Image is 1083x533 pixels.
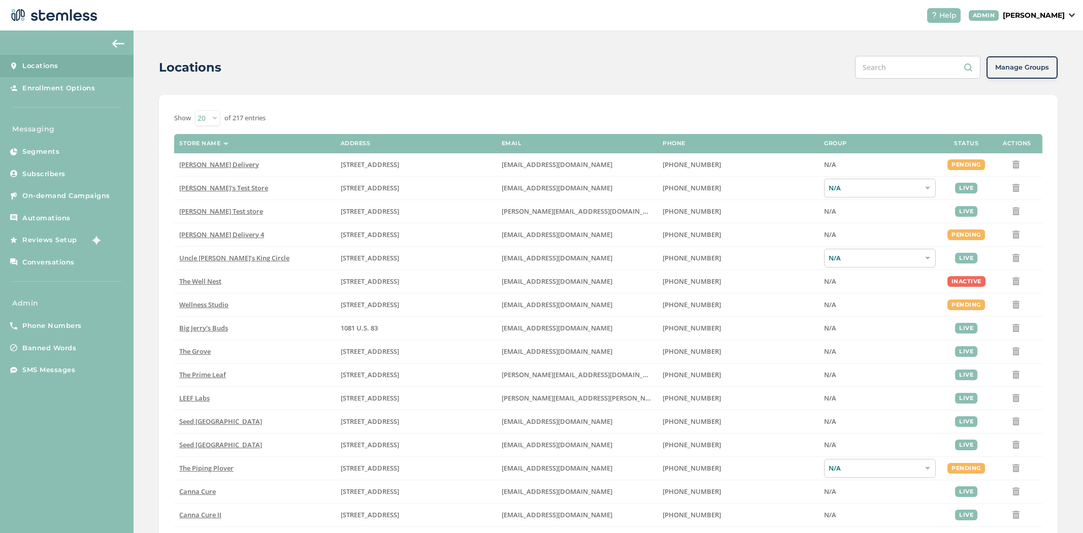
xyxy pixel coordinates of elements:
[855,56,980,79] input: Search
[22,321,82,331] span: Phone Numbers
[22,235,77,245] span: Reviews Setup
[159,58,221,77] h2: Locations
[22,147,59,157] span: Segments
[931,12,937,18] img: icon-help-white-03924b79.svg
[8,5,97,25] img: logo-dark-0685b13c.svg
[969,10,999,21] div: ADMIN
[85,230,105,250] img: glitter-stars-b7820f95.gif
[1032,484,1083,533] iframe: Chat Widget
[22,257,75,268] span: Conversations
[112,40,124,48] img: icon-arrow-back-accent-c549486e.svg
[22,191,110,201] span: On-demand Campaigns
[995,62,1049,73] span: Manage Groups
[939,10,957,21] span: Help
[22,61,58,71] span: Locations
[987,56,1058,79] button: Manage Groups
[1069,13,1075,17] img: icon_down-arrow-small-66adaf34.svg
[22,343,76,353] span: Banned Words
[22,169,65,179] span: Subscribers
[22,83,95,93] span: Enrollment Options
[22,365,75,375] span: SMS Messages
[1003,10,1065,21] p: [PERSON_NAME]
[22,213,71,223] span: Automations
